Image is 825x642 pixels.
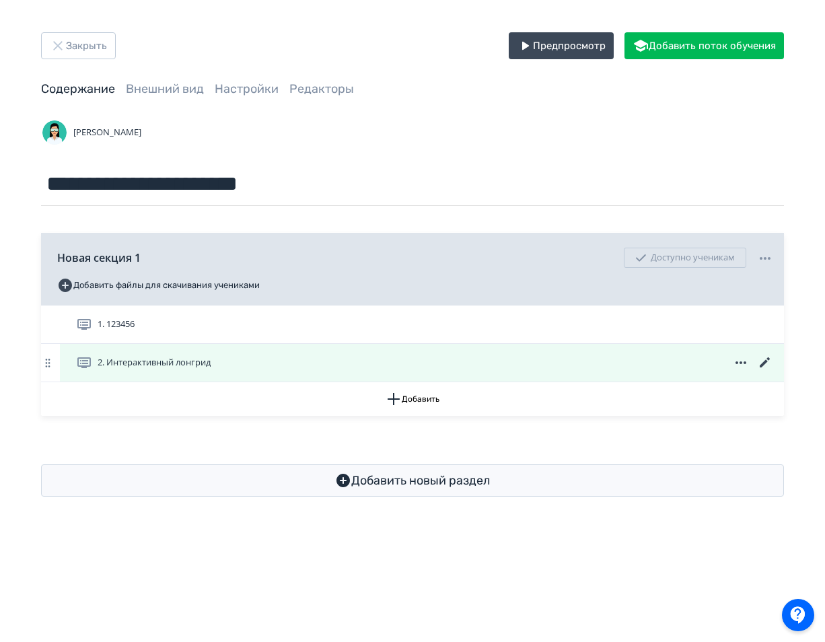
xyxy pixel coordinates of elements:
[41,119,68,146] img: Avatar
[41,81,115,96] a: Содержание
[57,250,141,266] span: Новая секция 1
[41,464,784,497] button: Добавить новый раздел
[98,318,135,331] span: 1. 123456
[126,81,204,96] a: Внешний вид
[98,356,211,369] span: 2. Интерактивный лонгрид
[41,32,116,59] button: Закрыть
[624,32,784,59] button: Добавить поток обучения
[509,32,614,59] button: Предпросмотр
[41,382,784,416] button: Добавить
[215,81,279,96] a: Настройки
[57,275,260,296] button: Добавить файлы для скачивания учениками
[41,344,784,382] div: 2. Интерактивный лонгрид
[289,81,354,96] a: Редакторы
[73,126,141,139] span: [PERSON_NAME]
[624,248,746,268] div: Доступно ученикам
[41,306,784,344] div: 1. 123456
